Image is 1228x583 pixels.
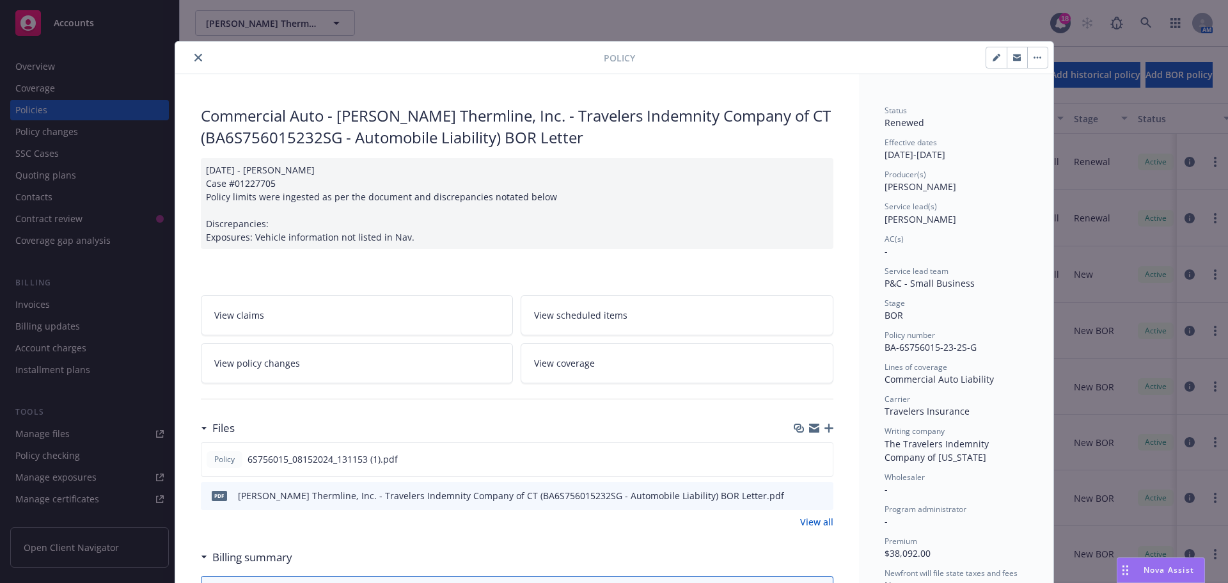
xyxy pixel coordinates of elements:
div: Drag to move [1117,558,1133,582]
span: $38,092.00 [885,547,931,559]
span: P&C - Small Business [885,277,975,289]
button: Nova Assist [1117,557,1205,583]
span: Travelers Insurance [885,405,970,417]
span: Carrier [885,394,910,404]
button: download file [796,452,806,466]
span: pdf [212,491,227,500]
span: - [885,245,888,257]
span: Program administrator [885,504,966,515]
button: preview file [816,452,828,466]
span: Nova Assist [1144,564,1194,575]
span: Commercial Auto Liability [885,373,994,385]
h3: Billing summary [212,549,292,566]
span: - [885,483,888,495]
span: Policy [212,454,237,465]
span: BA-6S756015-23-2S-G [885,341,977,353]
span: Service lead(s) [885,201,937,212]
span: Effective dates [885,137,937,148]
span: Policy number [885,330,935,340]
span: AC(s) [885,234,904,244]
span: BOR [885,309,903,321]
span: Renewed [885,116,924,129]
span: Producer(s) [885,169,926,180]
span: Policy [604,51,635,65]
span: Service lead team [885,266,949,276]
span: Premium [885,536,917,547]
a: View scheduled items [521,295,833,335]
span: Wholesaler [885,472,925,483]
span: [PERSON_NAME] [885,180,956,193]
span: 6S756015_08152024_131153 (1).pdf [248,452,398,466]
span: Stage [885,298,905,308]
div: [DATE] - [PERSON_NAME] Case #01227705 Policy limits were ingested as per the document and discrep... [201,158,833,249]
a: View policy changes [201,343,514,383]
div: Files [201,420,235,436]
button: download file [796,489,807,502]
span: Newfront will file state taxes and fees [885,568,1018,579]
a: View all [800,515,833,529]
span: Writing company [885,426,945,436]
span: Status [885,105,907,116]
span: [PERSON_NAME] [885,213,956,225]
span: View policy changes [214,356,300,370]
div: [PERSON_NAME] Thermline, Inc. - Travelers Indemnity Company of CT (BA6S756015232SG - Automobile L... [238,489,784,502]
a: View claims [201,295,514,335]
span: View coverage [534,356,595,370]
a: View coverage [521,343,833,383]
span: View scheduled items [534,308,627,322]
div: Billing summary [201,549,292,566]
div: [DATE] - [DATE] [885,137,1028,161]
span: View claims [214,308,264,322]
button: close [191,50,206,65]
button: preview file [817,489,828,502]
span: - [885,515,888,527]
span: Lines of coverage [885,362,947,372]
span: The Travelers Indemnity Company of [US_STATE] [885,438,991,463]
h3: Files [212,420,235,436]
div: Commercial Auto - [PERSON_NAME] Thermline, Inc. - Travelers Indemnity Company of CT (BA6S75601523... [201,105,833,148]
